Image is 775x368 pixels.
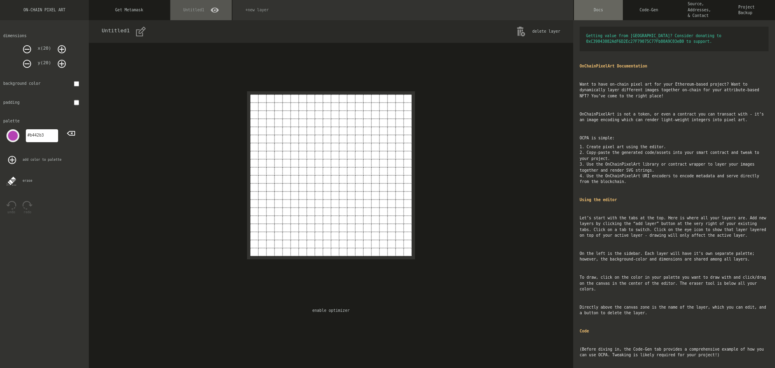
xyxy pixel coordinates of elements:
[38,45,51,53] dix: x( 20 )
[6,200,16,215] button: undo
[580,328,769,334] span: Code
[580,27,769,51] span: Getting value from [GEOGRAPHIC_DATA]? Consider donating to 0xC39043082AdF6D2Ec27F79075C77Fb80A9C0...
[580,135,769,141] span: OCPA is simple:
[580,275,769,292] span: To draw, click on the color in your palette you want to draw with and click/drag on the canvas in...
[580,347,769,358] span: (Before diving in, the Code-Gen tab provides a comprehensive example of how you can use OCPA. Twe...
[580,251,769,263] span: On the left is the sidebar. Each layer will have it’s own separate palette; however, the backgrou...
[580,150,769,162] li: 2. Copy-paste the generated code/assets into your smart contract and tweak to your project.
[516,27,560,36] button: delete layer
[312,308,350,313] button: enable optimizer
[183,7,204,13] span: Untitled1
[580,215,769,239] span: Let’s start with the tabs at the top. Here is where all your layers are. Add new layers by clicki...
[3,118,86,187] div: palette
[23,200,32,215] button: redo
[38,60,51,68] dix: y( 20 )
[580,197,769,203] span: Using the editor
[3,33,86,68] div: dimensions
[580,305,769,316] span: Directly above the canvas zone is the name of the layer, which you can edit, and a button to dele...
[3,81,40,86] div: background color
[8,154,90,166] div: add color to palette
[580,162,769,173] li: 3. Use the OnChainPixelArt library or contract wrapper to layer your images together and render S...
[580,63,769,69] span: OnChainPixelArt Documentation
[580,82,769,99] span: Want to have on-chain pixel art for your Ethereum-based project? Want to dynamically layer differ...
[3,100,19,105] div: padding
[102,27,130,36] div: Untitled1
[580,173,769,185] li: 4. Use the OnChainPixelArt URI encoders to encode metadata and serve directly from the blockchain.
[6,175,89,187] div: erase
[580,144,769,150] li: 1. Create pixel art using the editor.
[580,111,769,123] span: OnChainPixelArt is not a token, or even a contract you can transact with - it’s an image encoding...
